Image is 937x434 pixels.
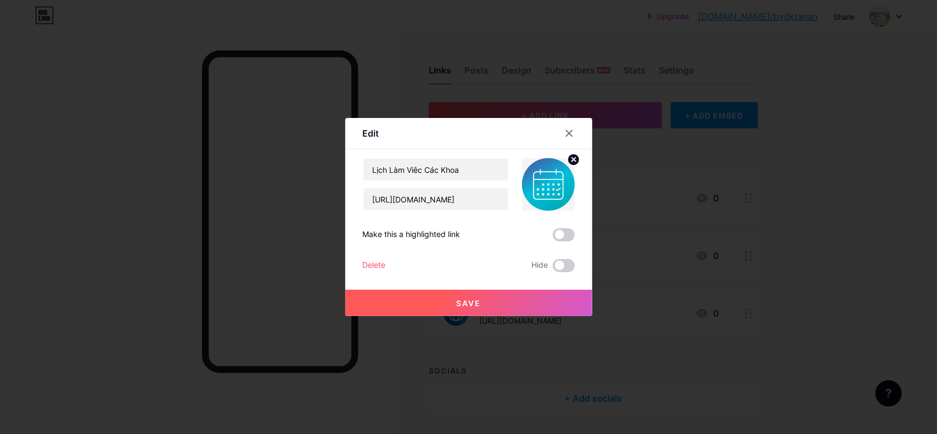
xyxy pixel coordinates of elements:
div: Delete [363,259,386,272]
img: link_thumbnail [522,158,575,211]
span: Hide [532,259,548,272]
button: Save [345,290,592,316]
span: Save [456,298,481,308]
div: Make this a highlighted link [363,228,461,241]
div: Edit [363,127,379,140]
input: URL [363,188,508,210]
input: Title [363,159,508,181]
